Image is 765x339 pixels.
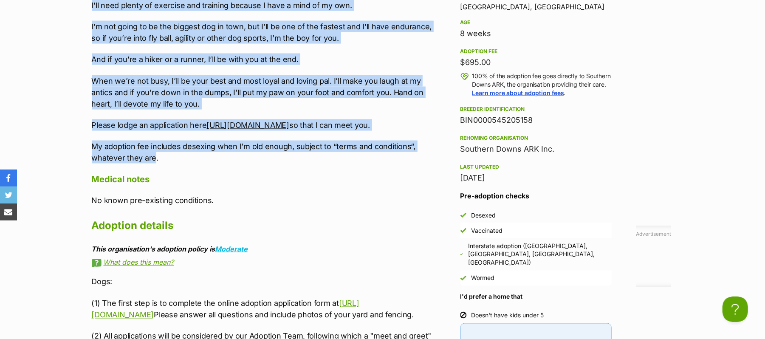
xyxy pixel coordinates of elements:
div: $695.00 [460,56,612,68]
p: No known pre-existing conditions. [92,195,443,206]
h4: I'd prefer a home that [460,293,612,301]
h3: Pre-adoption checks [460,191,612,201]
div: Adoption fee [460,48,612,55]
a: [URL][DOMAIN_NAME] [206,121,289,130]
div: Advertisement [636,226,671,288]
div: [DATE] [460,172,612,184]
div: Southern Downs ARK Inc. [460,143,612,155]
div: Vaccinated [471,226,503,235]
div: Wormed [471,274,495,282]
p: And if you’re a hiker or a runner, I’ll be with you at the end. [92,54,443,65]
div: BIN0000545205158 [460,114,612,126]
a: Learn more about adoption fees [472,89,564,96]
div: Last updated [460,164,612,170]
iframe: Help Scout Beacon - Open [723,297,748,322]
div: Breeder identification [460,106,612,113]
img: Yes [460,275,466,281]
a: What does this mean? [92,259,443,266]
div: 8 weeks [460,28,612,40]
div: Age [460,19,612,26]
div: Doesn't have kids under 5 [471,311,544,320]
div: This organisation's adoption policy is [92,245,443,253]
p: Dogs: [92,276,443,288]
p: 100% of the adoption fee goes directly to Southern Downs ARK, the organisation providing their ca... [472,72,612,97]
h2: Adoption details [92,216,443,235]
a: Moderate [215,245,248,253]
img: Yes [460,212,466,218]
p: My adoption fee includes desexing when I’m old enough, subject to “terms and conditions“, whateve... [92,141,443,164]
img: Yes [460,228,466,234]
div: Interstate adoption ([GEOGRAPHIC_DATA], [GEOGRAPHIC_DATA], [GEOGRAPHIC_DATA], [GEOGRAPHIC_DATA]) [468,242,612,267]
p: Please lodge an application here so that I can meet you. [92,119,443,131]
img: Yes [460,253,463,256]
p: When we’re not busy, I’ll be your best and most loyal and loving pal. I’ll make you laugh at my a... [92,75,443,110]
p: (1) The first step is to complete the online adoption application form at Please answer all quest... [92,298,443,321]
h4: Medical notes [92,174,443,185]
p: I’m not going to be the biggest dog in town, but I’ll be one of the fastest and I’ll have enduran... [92,21,443,44]
div: Desexed [471,211,496,220]
a: [URL][DOMAIN_NAME] [92,299,359,319]
div: Rehoming organisation [460,135,612,141]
